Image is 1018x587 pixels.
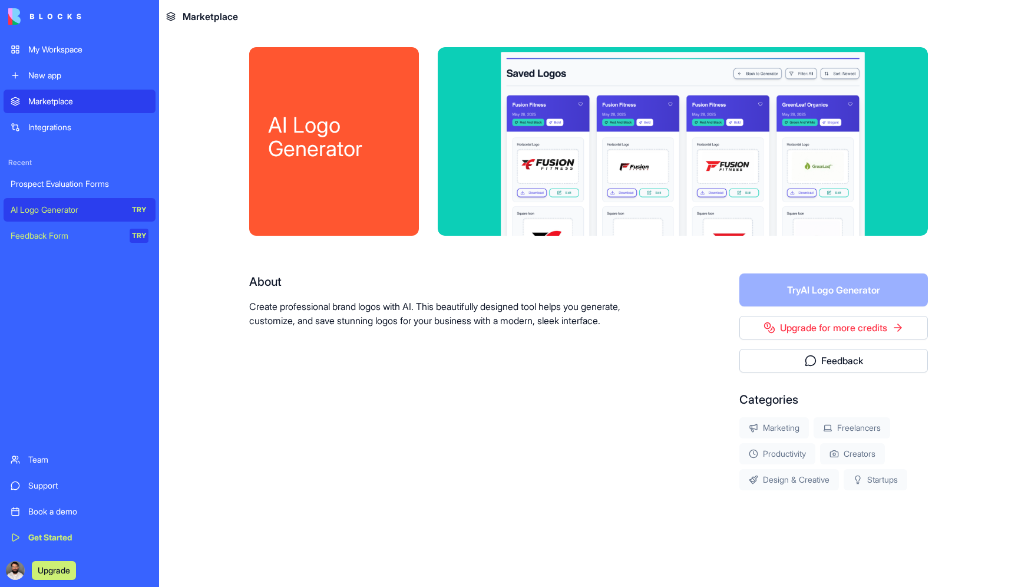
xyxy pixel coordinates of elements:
[739,417,809,438] div: Marketing
[28,121,148,133] div: Integrations
[739,349,928,372] button: Feedback
[11,178,148,190] div: Prospect Evaluation Forms
[183,9,238,24] span: Marketplace
[28,532,148,543] div: Get Started
[32,561,76,580] button: Upgrade
[28,44,148,55] div: My Workspace
[28,95,148,107] div: Marketplace
[4,90,156,113] a: Marketplace
[820,443,885,464] div: Creators
[130,229,148,243] div: TRY
[28,480,148,492] div: Support
[4,116,156,139] a: Integrations
[11,230,121,242] div: Feedback Form
[4,38,156,61] a: My Workspace
[4,172,156,196] a: Prospect Evaluation Forms
[28,454,148,466] div: Team
[4,500,156,523] a: Book a demo
[6,561,25,580] img: ACg8ocLskjvUhBDgxtSFCRx4ztb74ewwa1VrVEuDBD_Ho1mrTsQB-QE=s96-c
[11,204,121,216] div: AI Logo Generator
[28,506,148,517] div: Book a demo
[130,203,148,217] div: TRY
[268,113,400,160] div: AI Logo Generator
[844,469,907,490] div: Startups
[4,158,156,167] span: Recent
[739,391,928,408] div: Categories
[814,417,890,438] div: Freelancers
[4,224,156,248] a: Feedback FormTRY
[28,70,148,81] div: New app
[739,469,839,490] div: Design & Creative
[249,273,664,290] div: About
[4,474,156,497] a: Support
[4,448,156,471] a: Team
[8,8,81,25] img: logo
[739,316,928,339] a: Upgrade for more credits
[4,526,156,549] a: Get Started
[739,443,815,464] div: Productivity
[32,564,76,576] a: Upgrade
[4,198,156,222] a: AI Logo GeneratorTRY
[249,299,664,328] p: Create professional brand logos with AI. This beautifully designed tool helps you generate, custo...
[4,64,156,87] a: New app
